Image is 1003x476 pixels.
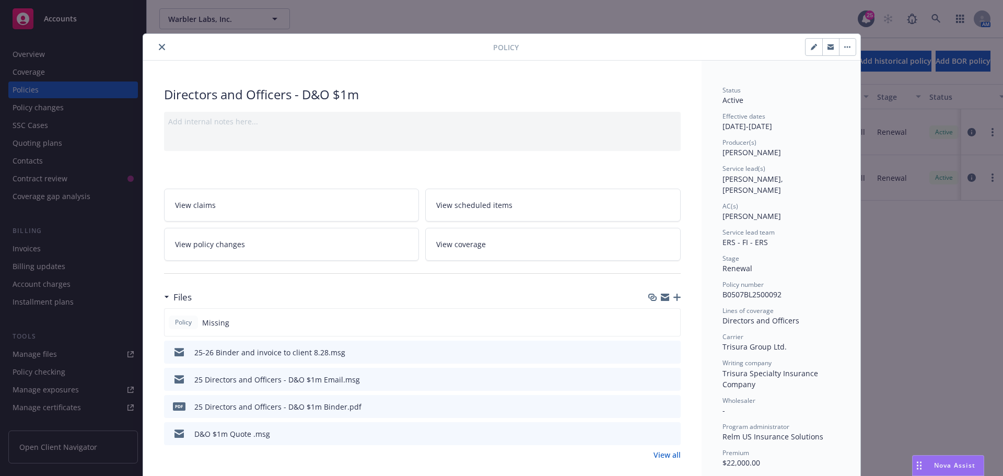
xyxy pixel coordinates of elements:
[650,428,659,439] button: download file
[667,374,677,385] button: preview file
[722,358,772,367] span: Writing company
[722,263,752,273] span: Renewal
[722,237,768,247] span: ERS - FI - ERS
[722,147,781,157] span: [PERSON_NAME]
[493,42,519,53] span: Policy
[722,164,765,173] span: Service lead(s)
[722,432,823,442] span: Relm US Insurance Solutions
[175,200,216,211] span: View claims
[194,428,270,439] div: D&O $1m Quote .msg
[722,396,755,405] span: Wholesaler
[722,95,743,105] span: Active
[173,402,185,410] span: pdf
[667,401,677,412] button: preview file
[436,200,512,211] span: View scheduled items
[722,112,765,121] span: Effective dates
[722,228,775,237] span: Service lead team
[722,332,743,341] span: Carrier
[722,280,764,289] span: Policy number
[175,239,245,250] span: View policy changes
[722,211,781,221] span: [PERSON_NAME]
[425,228,681,261] a: View coverage
[722,368,820,389] span: Trisura Specialty Insurance Company
[164,228,419,261] a: View policy changes
[194,374,360,385] div: 25 Directors and Officers - D&O $1m Email.msg
[722,112,839,132] div: [DATE] - [DATE]
[934,461,975,470] span: Nova Assist
[425,189,681,222] a: View scheduled items
[654,449,681,460] a: View all
[722,405,725,415] span: -
[650,347,659,358] button: download file
[722,254,739,263] span: Stage
[194,347,345,358] div: 25-26 Binder and invoice to client 8.28.msg
[650,374,659,385] button: download file
[722,86,741,95] span: Status
[164,86,681,103] div: Directors and Officers - D&O $1m
[722,448,749,457] span: Premium
[722,202,738,211] span: AC(s)
[164,291,192,304] div: Files
[667,428,677,439] button: preview file
[194,401,361,412] div: 25 Directors and Officers - D&O $1m Binder.pdf
[173,318,194,327] span: Policy
[722,174,785,195] span: [PERSON_NAME], [PERSON_NAME]
[168,116,677,127] div: Add internal notes here...
[173,291,192,304] h3: Files
[722,316,799,326] span: Directors and Officers
[722,458,760,468] span: $22,000.00
[722,306,774,315] span: Lines of coverage
[913,456,926,475] div: Drag to move
[912,455,984,476] button: Nova Assist
[722,342,787,352] span: Trisura Group Ltd.
[722,422,789,431] span: Program administrator
[650,401,659,412] button: download file
[667,347,677,358] button: preview file
[436,239,486,250] span: View coverage
[722,138,756,147] span: Producer(s)
[722,289,782,299] span: B0507BL2500092
[156,41,168,53] button: close
[202,317,229,328] span: Missing
[164,189,419,222] a: View claims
